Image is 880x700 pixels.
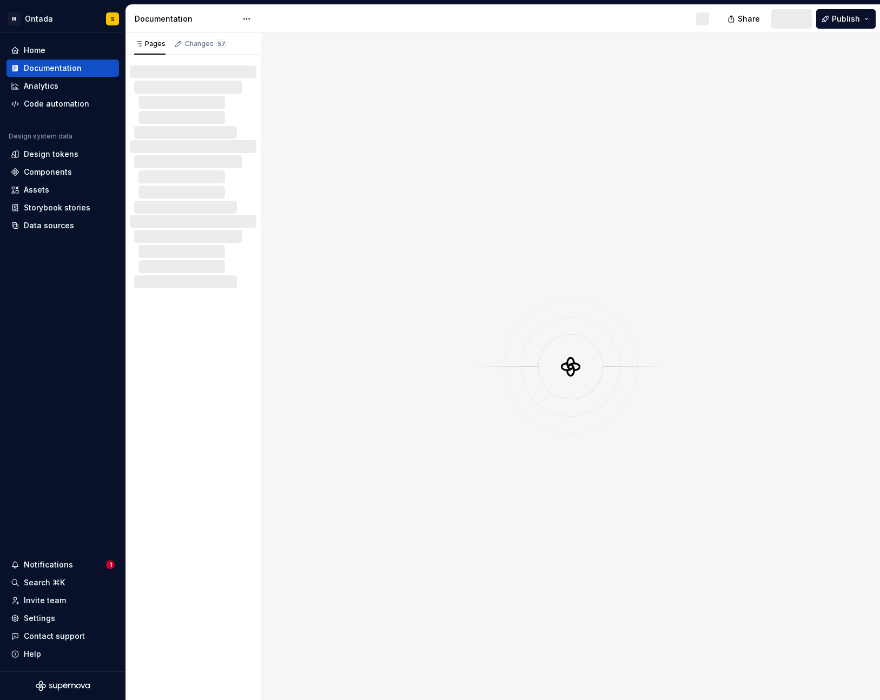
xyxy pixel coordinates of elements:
[24,45,45,56] div: Home
[24,595,66,606] div: Invite team
[9,132,72,141] div: Design system data
[6,556,119,573] button: Notifications1
[6,610,119,627] a: Settings
[738,14,760,24] span: Share
[36,681,90,691] svg: Supernova Logo
[6,181,119,199] a: Assets
[6,42,119,59] a: Home
[135,14,237,24] div: Documentation
[6,645,119,663] button: Help
[24,559,73,570] div: Notifications
[216,39,227,48] span: 57
[6,199,119,216] a: Storybook stories
[24,149,78,160] div: Design tokens
[24,202,90,213] div: Storybook stories
[816,9,876,29] button: Publish
[24,220,74,231] div: Data sources
[6,77,119,95] a: Analytics
[6,95,119,113] a: Code automation
[722,9,767,29] button: Share
[832,14,860,24] span: Publish
[24,167,72,177] div: Components
[111,15,115,23] div: S
[24,63,82,74] div: Documentation
[185,39,227,48] div: Changes
[106,560,115,569] span: 1
[6,163,119,181] a: Components
[6,60,119,77] a: Documentation
[24,577,65,588] div: Search ⌘K
[24,613,55,624] div: Settings
[24,631,85,642] div: Contact support
[134,39,166,48] div: Pages
[24,649,41,659] div: Help
[6,628,119,645] button: Contact support
[2,7,123,30] button: MOntadaS
[6,217,119,234] a: Data sources
[24,184,49,195] div: Assets
[24,81,58,91] div: Analytics
[6,574,119,591] button: Search ⌘K
[24,98,89,109] div: Code automation
[6,146,119,163] a: Design tokens
[8,12,21,25] div: M
[6,592,119,609] a: Invite team
[25,14,53,24] div: Ontada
